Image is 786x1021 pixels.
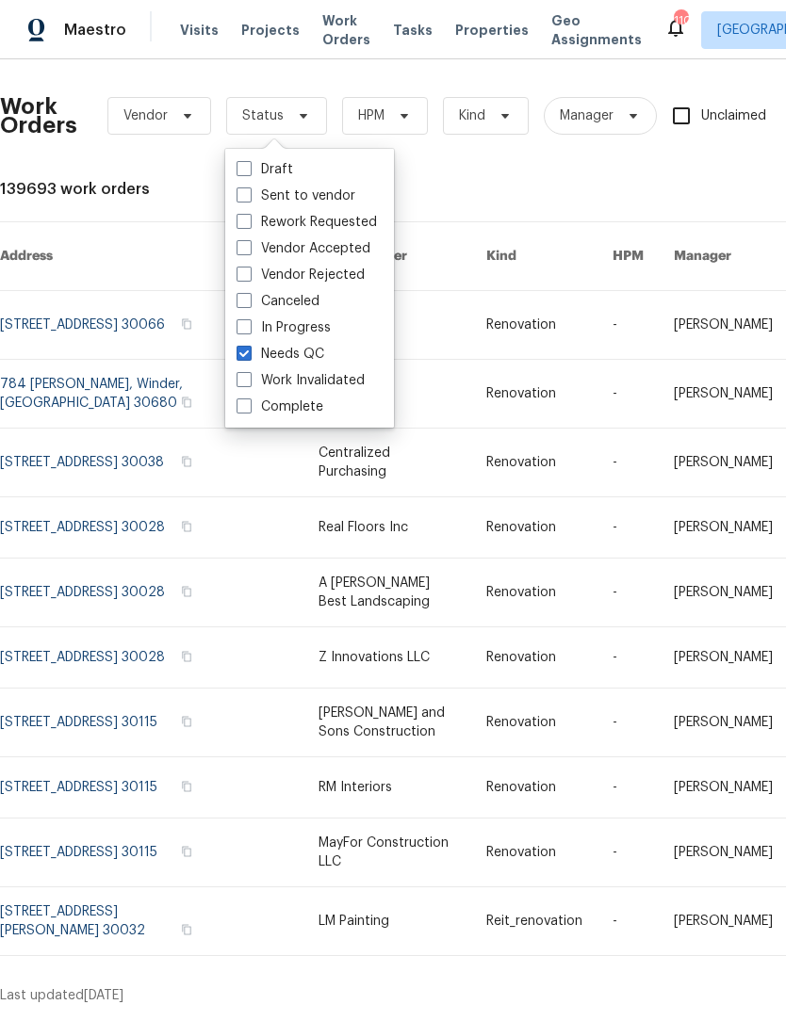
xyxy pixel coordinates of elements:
[237,160,293,179] label: Draft
[303,757,471,818] td: RM Interiors
[598,497,659,559] td: -
[178,316,195,332] button: Copy Address
[237,239,370,258] label: Vendor Accepted
[598,559,659,627] td: -
[598,757,659,818] td: -
[471,559,598,627] td: Renovation
[471,818,598,887] td: Renovation
[237,371,365,390] label: Work Invalidated
[471,497,598,559] td: Renovation
[123,106,168,125] span: Vendor
[598,429,659,497] td: -
[303,559,471,627] td: A [PERSON_NAME] Best Landscaping
[237,213,377,232] label: Rework Requested
[178,921,195,938] button: Copy Address
[701,106,766,126] span: Unclaimed
[471,887,598,956] td: Reit_renovation
[210,222,303,291] th: Messages
[303,689,471,757] td: [PERSON_NAME] and Sons Construction
[551,11,642,49] span: Geo Assignments
[303,887,471,956] td: LM Painting
[322,11,370,49] span: Work Orders
[393,24,433,37] span: Tasks
[237,186,355,205] label: Sent to vendor
[180,21,219,40] span: Visits
[303,627,471,689] td: Z Innovations LLC
[237,266,365,284] label: Vendor Rejected
[241,21,300,40] span: Projects
[237,292,319,311] label: Canceled
[84,989,123,1002] span: [DATE]
[598,222,659,291] th: HPM
[598,689,659,757] td: -
[560,106,614,125] span: Manager
[471,689,598,757] td: Renovation
[64,21,126,40] span: Maestro
[303,429,471,497] td: Centralized Purchasing
[303,818,471,887] td: MayFor Construction LLC
[178,843,195,860] button: Copy Address
[237,318,331,337] label: In Progress
[471,429,598,497] td: Renovation
[178,518,195,535] button: Copy Address
[459,106,485,125] span: Kind
[471,360,598,429] td: Renovation
[598,818,659,887] td: -
[598,887,659,956] td: -
[471,222,598,291] th: Kind
[178,583,195,600] button: Copy Address
[178,453,195,470] button: Copy Address
[471,757,598,818] td: Renovation
[178,394,195,411] button: Copy Address
[598,627,659,689] td: -
[303,497,471,559] td: Real Floors Inc
[178,778,195,795] button: Copy Address
[237,345,324,364] label: Needs QC
[242,106,284,125] span: Status
[674,11,687,30] div: 110
[471,291,598,360] td: Renovation
[455,21,529,40] span: Properties
[598,291,659,360] td: -
[178,713,195,730] button: Copy Address
[598,360,659,429] td: -
[358,106,385,125] span: HPM
[237,397,323,416] label: Complete
[471,627,598,689] td: Renovation
[178,648,195,665] button: Copy Address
